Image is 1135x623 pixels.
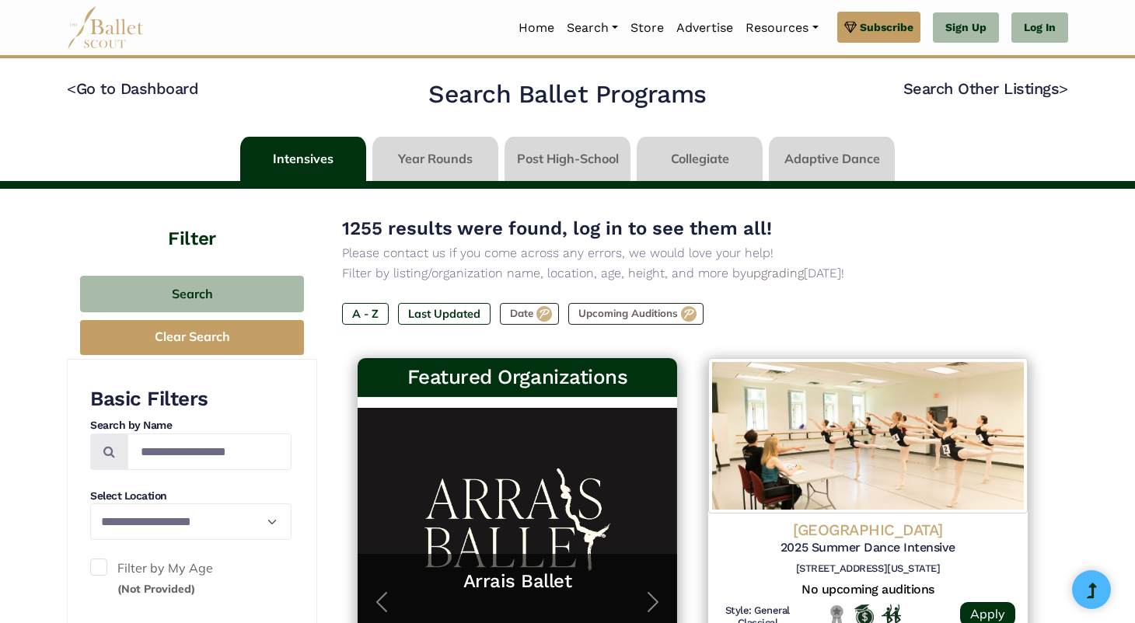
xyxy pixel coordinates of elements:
[369,137,501,181] li: Year Rounds
[561,12,624,44] a: Search
[428,78,706,111] h2: Search Ballet Programs
[90,489,292,504] h4: Select Location
[370,364,665,391] h3: Featured Organizations
[903,79,1068,98] a: Search Other Listings>
[634,137,766,181] li: Collegiate
[746,266,804,280] a: upgrading
[844,19,857,36] img: gem.svg
[127,433,292,470] input: Search by names...
[342,303,389,325] label: A - Z
[860,19,913,36] span: Subscribe
[670,12,739,44] a: Advertise
[342,243,1043,263] p: Please contact us if you come across any errors, we would love your help!
[237,137,369,181] li: Intensives
[766,137,898,181] li: Adaptive Dance
[501,137,634,181] li: Post High-School
[739,12,824,44] a: Resources
[342,263,1043,284] p: Filter by listing/organization name, location, age, height, and more by [DATE]!
[90,386,292,412] h3: Basic Filters
[80,320,304,355] button: Clear Search
[67,79,198,98] a: <Go to Dashboard
[721,582,1015,598] h5: No upcoming auditions
[67,189,317,252] h4: Filter
[721,540,1015,556] h5: 2025 Summer Dance Intensive
[398,303,491,325] label: Last Updated
[373,569,662,593] a: Arrais Ballet
[342,218,772,239] span: 1255 results were found, log in to see them all!
[568,303,704,325] label: Upcoming Auditions
[90,559,292,598] label: Filter by My Age
[1059,78,1068,98] code: >
[67,78,76,98] code: <
[500,303,559,325] label: Date
[708,358,1028,513] img: Logo
[837,12,920,43] a: Subscribe
[721,562,1015,576] h6: [STREET_ADDRESS][US_STATE]
[721,520,1015,540] h4: [GEOGRAPHIC_DATA]
[80,276,304,312] button: Search
[512,12,561,44] a: Home
[117,582,195,596] small: (Not Provided)
[1011,12,1068,44] a: Log In
[933,12,999,44] a: Sign Up
[624,12,670,44] a: Store
[90,418,292,433] h4: Search by Name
